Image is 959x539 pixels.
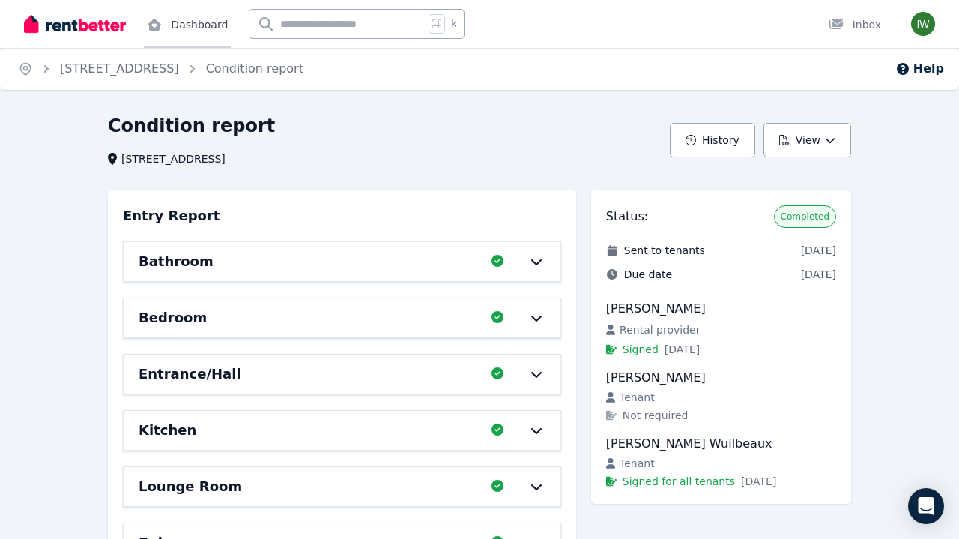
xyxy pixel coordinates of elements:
span: [DATE] [801,267,836,282]
h6: Kitchen [139,420,196,441]
div: [PERSON_NAME] Wuilbeaux [606,435,836,453]
span: Signed for all tenants [623,474,735,489]
span: Rental provider [620,322,700,337]
h1: Condition report [108,114,275,138]
h6: Lounge Room [139,476,242,497]
span: Completed [781,211,829,223]
span: [DATE] [665,342,700,357]
span: Sent to tenants [624,243,705,258]
button: Help [895,60,944,78]
button: View [763,123,851,157]
span: [STREET_ADDRESS] [121,151,226,166]
div: Open Intercom Messenger [908,488,944,524]
span: Tenant [620,390,655,405]
img: Ines Wuilbeaux [911,12,935,36]
span: Not required [623,408,689,423]
h6: Bathroom [139,251,214,272]
h6: Bedroom [139,307,207,328]
span: [DATE] [801,243,836,258]
h6: Entrance/Hall [139,364,241,385]
span: [DATE] [741,474,776,489]
div: [PERSON_NAME] [606,369,836,387]
span: k [451,18,456,30]
img: RentBetter [24,13,126,35]
a: Condition report [206,61,303,76]
span: Signed [623,342,659,357]
h3: Entry Report [123,205,220,226]
a: [STREET_ADDRESS] [60,61,179,76]
div: [PERSON_NAME] [606,300,836,318]
span: Due date [624,267,672,282]
span: Tenant [620,456,655,471]
h3: Status: [606,208,648,226]
div: Inbox [829,17,881,32]
button: History [670,123,755,157]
